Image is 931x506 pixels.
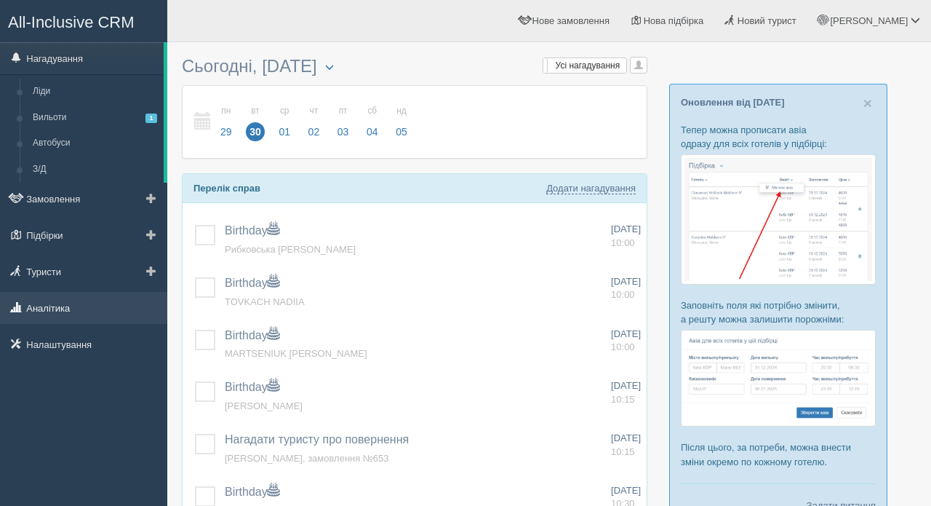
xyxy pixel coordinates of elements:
a: вт 30 [241,97,269,147]
small: пн [217,105,236,117]
a: нд 05 [388,97,412,147]
img: %D0%BF%D1%96%D0%B4%D0%B1%D1%96%D1%80%D0%BA%D0%B0-%D0%B0%D0%B2%D1%96%D0%B0-2-%D1%81%D1%80%D0%BC-%D... [681,330,876,427]
b: Перелік справ [193,183,260,194]
span: [DATE] [611,224,641,234]
span: Нова підбірка [644,15,704,26]
span: [DATE] [611,485,641,496]
small: вт [246,105,265,117]
h3: Сьогодні, [DATE] [182,57,647,78]
a: сб 04 [359,97,386,147]
a: Оновлення від [DATE] [681,97,785,108]
span: 10:00 [611,289,635,300]
span: [DATE] [611,380,641,391]
a: Автобуси [26,130,164,157]
small: сб [363,105,382,117]
span: Усі нагадування [556,60,620,71]
a: [PERSON_NAME] [225,400,303,411]
a: Birthday [225,486,279,498]
a: пн 29 [212,97,240,147]
a: Нагадати туристу про повернення [225,433,409,446]
a: [PERSON_NAME], замовлення №653 [225,453,389,464]
small: ср [275,105,294,117]
span: 29 [217,122,236,141]
span: 1 [145,114,157,123]
a: пт 03 [329,97,357,147]
a: [DATE] 10:00 [611,275,641,302]
a: All-Inclusive CRM [1,1,167,41]
a: Рибковська [PERSON_NAME] [225,244,356,255]
a: ср 01 [271,97,298,147]
small: нд [392,105,411,117]
span: [PERSON_NAME] [830,15,908,26]
p: Після цього, за потреби, можна внести зміни окремо по кожному готелю. [681,440,876,468]
a: [DATE] 10:00 [611,223,641,250]
small: чт [305,105,324,117]
a: Вильоти1 [26,105,164,131]
a: MARTSENIUK [PERSON_NAME] [225,348,367,359]
span: All-Inclusive CRM [8,13,135,31]
a: Birthday [225,224,279,237]
span: [DATE] [611,328,641,339]
span: 01 [275,122,294,141]
small: пт [334,105,353,117]
span: Нове замовлення [532,15,610,26]
span: 03 [334,122,353,141]
span: 04 [363,122,382,141]
span: 30 [246,122,265,141]
span: Новий турист [738,15,796,26]
span: 10:15 [611,394,635,405]
p: Заповніть поля які потрібно змінити, а решту можна залишити порожніми: [681,299,876,326]
a: [DATE] 10:15 [611,379,641,406]
a: TOVKACH NADIIA [225,296,305,307]
a: Ліди [26,79,164,105]
span: 10:00 [611,237,635,248]
button: Close [863,95,872,111]
img: %D0%BF%D1%96%D0%B4%D0%B1%D1%96%D1%80%D0%BA%D0%B0-%D0%B0%D0%B2%D1%96%D0%B0-1-%D1%81%D1%80%D0%BC-%D... [681,154,876,285]
span: [DATE] [611,432,641,443]
a: З/Д [26,157,164,183]
a: [DATE] 10:15 [611,432,641,459]
span: × [863,95,872,111]
a: [DATE] 10:00 [611,328,641,355]
a: Birthday [225,329,279,341]
p: Тепер можна прописати авіа одразу для всіх готелів у підбірці: [681,123,876,151]
span: 02 [305,122,324,141]
span: 10:15 [611,446,635,457]
a: чт 02 [300,97,328,147]
a: Додати нагадування [546,183,636,194]
span: [DATE] [611,276,641,287]
span: 10:00 [611,341,635,352]
span: 05 [392,122,411,141]
a: Birthday [225,277,279,289]
a: Birthday [225,381,279,393]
